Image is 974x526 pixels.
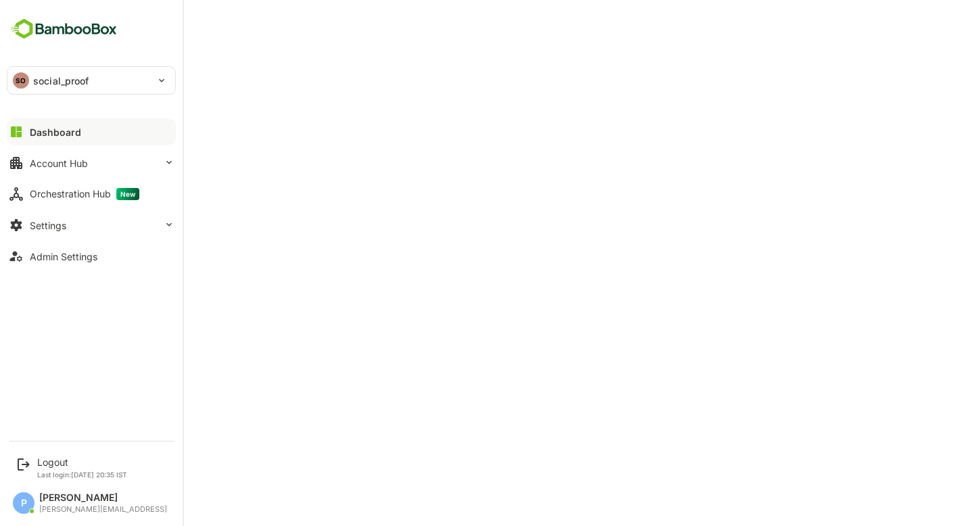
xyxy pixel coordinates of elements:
div: Admin Settings [30,251,97,262]
div: SOsocial_proof [7,67,175,94]
div: Orchestration Hub [30,188,139,200]
div: SO [13,72,29,89]
p: Last login: [DATE] 20:35 IST [37,471,127,479]
div: [PERSON_NAME] [39,492,167,504]
button: Account Hub [7,149,176,176]
div: P [13,492,34,514]
p: social_proof [33,74,89,88]
button: Settings [7,212,176,239]
div: Account Hub [30,158,88,169]
div: Logout [37,456,127,468]
div: [PERSON_NAME][EMAIL_ADDRESS] [39,505,167,514]
button: Dashboard [7,118,176,145]
button: Orchestration HubNew [7,181,176,208]
div: Dashboard [30,126,81,138]
div: Settings [30,220,66,231]
img: BambooboxFullLogoMark.5f36c76dfaba33ec1ec1367b70bb1252.svg [7,16,121,42]
span: New [116,188,139,200]
button: Admin Settings [7,243,176,270]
